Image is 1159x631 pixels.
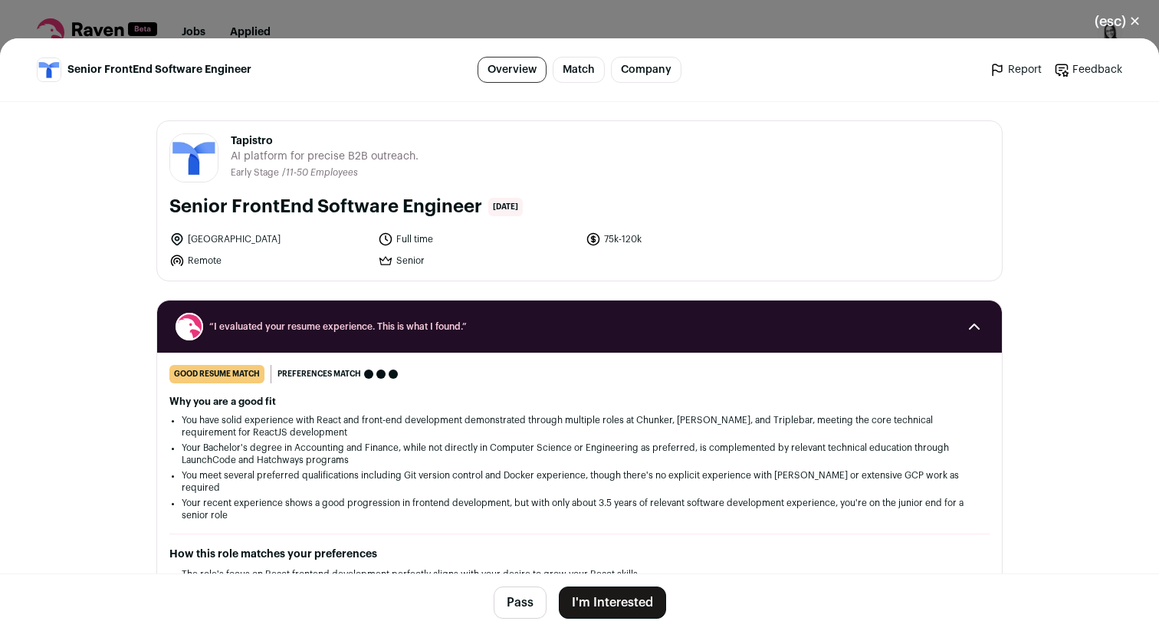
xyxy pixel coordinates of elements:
[182,568,977,580] li: The role's focus on React frontend development perfectly aligns with your desire to grow your Rea...
[231,149,419,164] span: AI platform for precise B2B outreach.
[277,366,361,382] span: Preferences match
[169,396,990,408] h2: Why you are a good fit
[182,414,977,439] li: You have solid experience with React and front-end development demonstrated through multiple role...
[67,62,251,77] span: Senior FrontEnd Software Engineer
[478,57,547,83] a: Overview
[559,587,666,619] button: I'm Interested
[282,167,358,179] li: /
[231,133,419,149] span: Tapistro
[169,253,369,268] li: Remote
[209,320,950,333] span: “I evaluated your resume experience. This is what I found.”
[169,195,482,219] h1: Senior FrontEnd Software Engineer
[378,232,577,247] li: Full time
[1054,62,1122,77] a: Feedback
[169,547,990,562] h2: How this role matches your preferences
[586,232,785,247] li: 75k-120k
[182,469,977,494] li: You meet several preferred qualifications including Git version control and Docker experience, th...
[378,253,577,268] li: Senior
[553,57,605,83] a: Match
[488,198,523,216] span: [DATE]
[38,58,61,81] img: 1586b1f488a6ecd8701c5b403bc9d9273bbe4547438bbcea92ce3db2d42c729a.jpg
[494,587,547,619] button: Pass
[286,168,358,177] span: 11-50 Employees
[990,62,1042,77] a: Report
[170,134,218,182] img: 1586b1f488a6ecd8701c5b403bc9d9273bbe4547438bbcea92ce3db2d42c729a.jpg
[231,167,282,179] li: Early Stage
[611,57,681,83] a: Company
[182,497,977,521] li: Your recent experience shows a good progression in frontend development, but with only about 3.5 ...
[1076,5,1159,38] button: Close modal
[169,365,264,383] div: good resume match
[182,442,977,466] li: Your Bachelor's degree in Accounting and Finance, while not directly in Computer Science or Engin...
[169,232,369,247] li: [GEOGRAPHIC_DATA]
